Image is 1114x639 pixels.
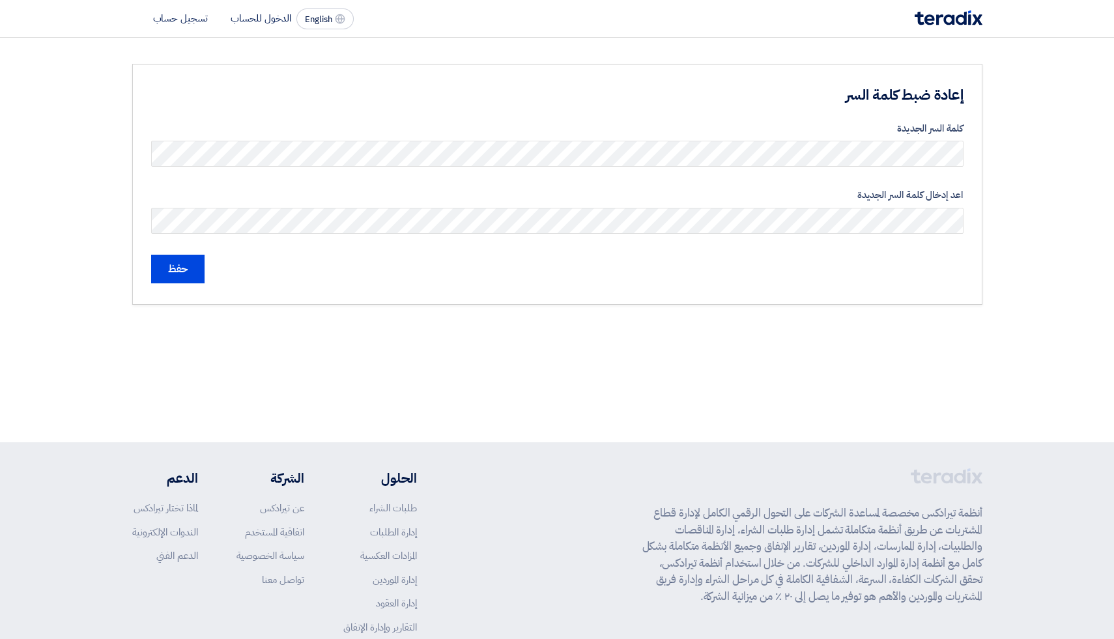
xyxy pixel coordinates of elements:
a: التقارير وإدارة الإنفاق [343,620,417,634]
a: سياسة الخصوصية [236,548,304,563]
a: المزادات العكسية [360,548,417,563]
a: الدعم الفني [156,548,198,563]
li: الشركة [236,468,304,488]
span: English [305,15,332,24]
a: عن تيرادكس [260,501,304,515]
img: Teradix logo [915,10,982,25]
label: اعد إدخال كلمة السر الجديدة [151,188,964,203]
input: حفظ [151,255,205,283]
a: لماذا تختار تيرادكس [134,501,198,515]
a: تواصل معنا [262,573,304,587]
li: الحلول [343,468,417,488]
a: إدارة الطلبات [370,525,417,539]
a: إدارة الموردين [373,573,417,587]
li: الدعم [132,468,198,488]
a: طلبات الشراء [369,501,417,515]
h3: إعادة ضبط كلمة السر [517,85,964,106]
li: الدخول للحساب [231,11,291,25]
li: تسجيل حساب [153,11,208,25]
button: English [296,8,354,29]
label: كلمة السر الجديدة [151,121,964,136]
a: إدارة العقود [376,596,417,610]
p: أنظمة تيرادكس مخصصة لمساعدة الشركات على التحول الرقمي الكامل لإدارة قطاع المشتريات عن طريق أنظمة ... [642,505,982,604]
a: اتفاقية المستخدم [245,525,304,539]
a: الندوات الإلكترونية [132,525,198,539]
